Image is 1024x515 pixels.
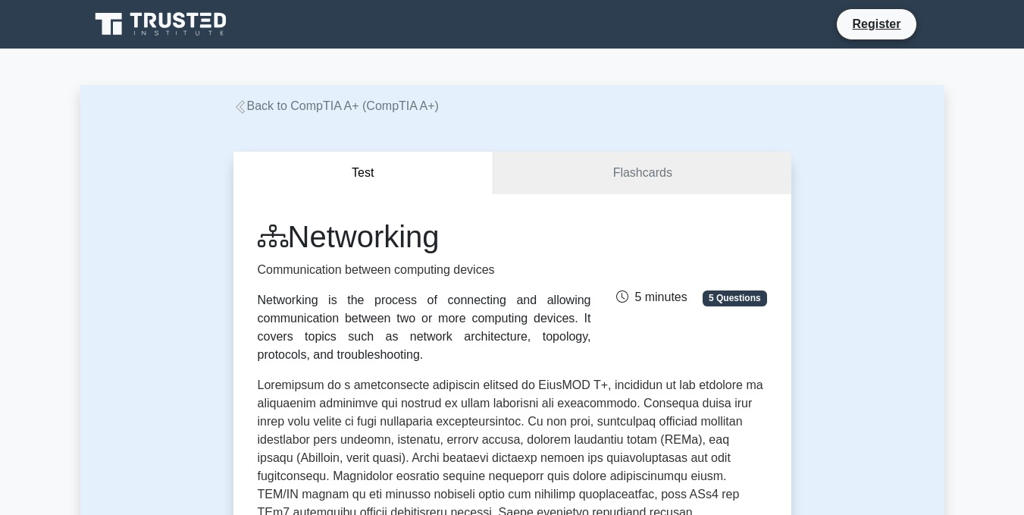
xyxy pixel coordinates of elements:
[843,14,910,33] a: Register
[258,218,591,255] h1: Networking
[258,261,591,279] p: Communication between computing devices
[258,291,591,364] div: Networking is the process of connecting and allowing communication between two or more computing ...
[493,152,791,195] a: Flashcards
[703,290,766,306] span: 5 Questions
[233,152,494,195] button: Test
[233,99,439,112] a: Back to CompTIA A+ (CompTIA A+)
[616,290,687,303] span: 5 minutes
